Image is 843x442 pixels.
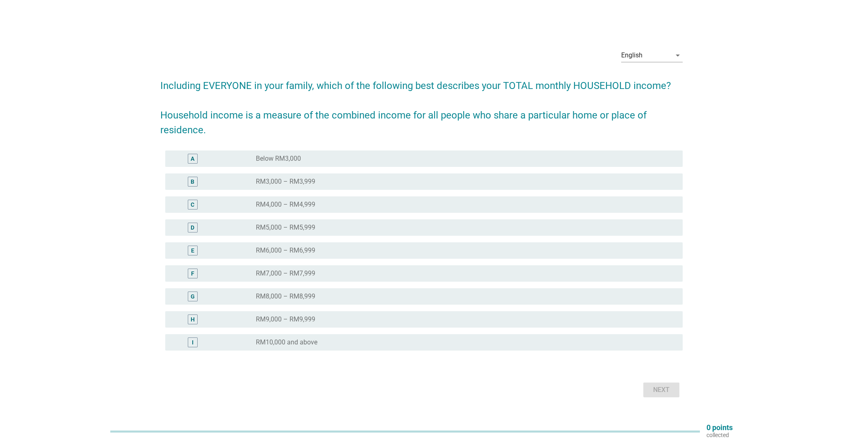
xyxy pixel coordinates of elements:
div: G [191,292,195,301]
div: E [191,246,194,255]
div: I [192,338,194,347]
label: RM4,000 – RM4,999 [256,200,315,209]
label: RM6,000 – RM6,999 [256,246,315,255]
p: collected [706,431,733,439]
div: A [191,155,194,163]
div: English [621,52,643,59]
div: F [191,269,194,278]
label: RM9,000 – RM9,999 [256,315,315,324]
label: RM7,000 – RM7,999 [256,269,315,278]
label: RM8,000 – RM8,999 [256,292,315,301]
h2: Including EVERYONE in your family, which of the following best describes your TOTAL monthly HOUSE... [160,70,683,137]
div: B [191,178,194,186]
label: RM3,000 – RM3,999 [256,178,315,186]
i: arrow_drop_down [673,50,683,60]
label: RM10,000 and above [256,338,317,346]
label: Below RM3,000 [256,155,301,163]
div: H [191,315,195,324]
div: D [191,223,194,232]
label: RM5,000 – RM5,999 [256,223,315,232]
div: C [191,200,194,209]
p: 0 points [706,424,733,431]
